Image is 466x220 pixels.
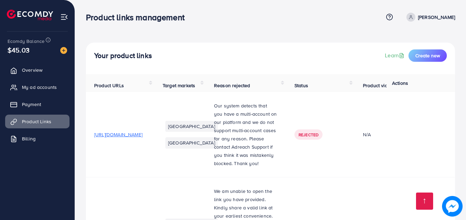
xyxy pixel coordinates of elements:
p: [PERSON_NAME] [418,13,455,21]
span: Rejected [299,132,318,138]
span: Status [294,82,308,89]
span: [URL][DOMAIN_NAME] [94,131,142,138]
span: Overview [22,67,42,73]
a: Product Links [5,115,70,128]
span: Product Links [22,118,51,125]
h4: Your product links [94,51,152,60]
a: Learn [385,51,406,59]
button: Create new [408,49,447,62]
img: logo [7,10,53,20]
p: We am unable to open the link you have provided. Kindly share a valid link at your earliest conve... [214,187,278,220]
div: N/A [363,131,411,138]
span: Product URLs [94,82,124,89]
span: Product video [363,82,393,89]
img: image [442,196,463,217]
a: My ad accounts [5,80,70,94]
img: menu [60,13,68,21]
span: Actions [392,80,408,86]
span: $45.03 [8,45,29,55]
span: Ecomdy Balance [8,38,45,45]
span: Payment [22,101,41,108]
span: My ad accounts [22,84,57,91]
a: Overview [5,63,70,77]
li: [GEOGRAPHIC_DATA] [165,137,218,148]
span: Target markets [163,82,195,89]
a: Billing [5,132,70,146]
img: image [60,47,67,54]
h3: Product links management [86,12,190,22]
span: Create new [415,52,440,59]
a: [PERSON_NAME] [404,13,455,22]
a: Payment [5,97,70,111]
li: [GEOGRAPHIC_DATA] [165,121,218,132]
span: Reason rejected [214,82,250,89]
span: Billing [22,135,36,142]
p: Our system detects that you have a multi-account on our platform and we do not support multi-acco... [214,102,278,167]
